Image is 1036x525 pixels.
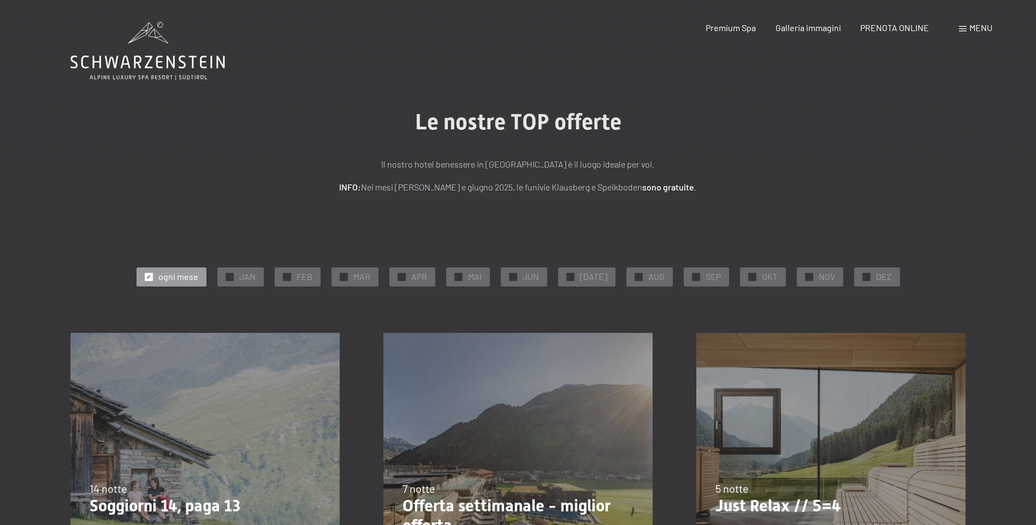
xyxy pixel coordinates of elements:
[715,496,946,516] p: Just Relax // 5=4
[399,273,404,281] span: ✓
[636,273,641,281] span: ✓
[642,182,694,192] strong: sono gratuite
[750,273,754,281] span: ✓
[456,273,460,281] span: ✓
[227,273,232,281] span: ✓
[876,271,892,283] span: DEZ
[297,271,312,283] span: FEB
[353,271,370,283] span: MAR
[864,273,868,281] span: ✓
[706,22,756,33] a: Premium Spa
[90,496,321,516] p: Soggiorni 14, paga 13
[146,273,151,281] span: ✓
[762,271,778,283] span: OKT
[339,182,361,192] strong: INFO:
[341,273,346,281] span: ✓
[415,109,621,135] span: Le nostre TOP offerte
[648,271,665,283] span: AUG
[568,273,572,281] span: ✓
[90,482,127,495] span: 14 notte
[775,22,841,33] a: Galleria immagini
[580,271,607,283] span: [DATE]
[706,271,721,283] span: SEP
[468,271,482,283] span: MAI
[158,271,198,283] span: ogni mese
[245,157,791,171] p: Il nostro hotel benessere in [GEOGRAPHIC_DATA] è il luogo ideale per voi.
[523,271,539,283] span: JUN
[819,271,835,283] span: NOV
[511,273,515,281] span: ✓
[402,482,435,495] span: 7 notte
[285,273,289,281] span: ✓
[715,482,749,495] span: 5 notte
[969,22,992,33] span: Menu
[245,180,791,194] p: Nei mesi [PERSON_NAME] e giugno 2025, le funivie Klausberg e Speikboden .
[694,273,698,281] span: ✓
[411,271,427,283] span: APR
[860,22,929,33] a: PRENOTA ONLINE
[807,273,811,281] span: ✓
[239,271,256,283] span: JAN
